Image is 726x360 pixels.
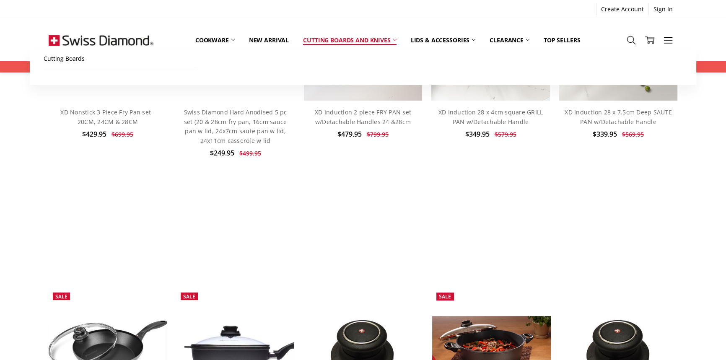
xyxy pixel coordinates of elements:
[184,108,287,144] a: Swiss Diamond Hard Anodised 5 pc set (20 & 28cm fry pan, 16cm sauce pan w lid, 24x7cm saute pan w...
[111,130,133,138] span: $699.95
[404,31,482,49] a: Lids & Accessories
[239,149,261,157] span: $499.95
[82,129,106,139] span: $429.95
[593,129,617,139] span: $339.95
[60,108,155,125] a: XD Nonstick 3 Piece Fry Pan set - 20CM, 24CM & 28CM
[439,293,451,300] span: Sale
[649,3,677,15] a: Sign In
[367,130,389,138] span: $799.95
[622,130,644,138] span: $569.95
[49,243,677,251] p: Fall In Love With Your Kitchen Again
[188,31,242,49] a: Cookware
[596,3,648,15] a: Create Account
[242,31,296,49] a: New arrival
[296,31,404,49] a: Cutting boards and knives
[49,19,153,61] img: Free Shipping On Every Order
[565,108,672,125] a: XD Induction 28 x 7.5cm Deep SAUTE PAN w/Detachable Handle
[55,293,67,300] span: Sale
[482,31,537,49] a: Clearance
[337,129,362,139] span: $479.95
[49,222,677,238] h2: BEST SELLERS
[183,293,195,300] span: Sale
[494,130,516,138] span: $579.95
[315,108,411,125] a: XD Induction 2 piece FRY PAN set w/Detachable Handles 24 &28cm
[537,31,587,49] a: Top Sellers
[465,129,489,139] span: $349.95
[438,108,543,125] a: XD Induction 28 x 4cm square GRILL PAN w/Detachable Handle
[210,148,234,158] span: $249.95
